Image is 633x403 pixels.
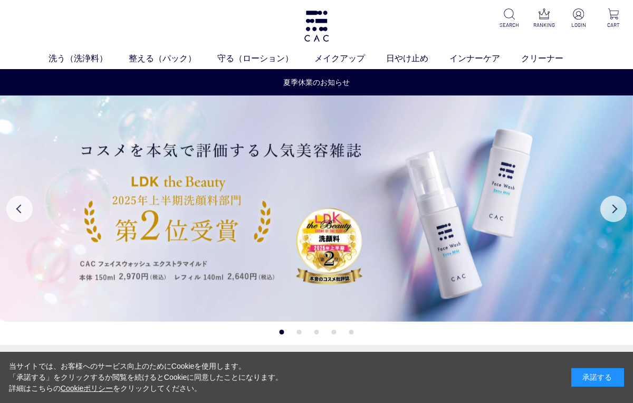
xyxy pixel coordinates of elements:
button: 3 of 5 [314,330,319,334]
img: logo [303,11,330,42]
a: 日やけ止め [386,52,449,65]
a: RANKING [533,8,555,29]
a: LOGIN [568,8,590,29]
a: 夏季休業のお知らせ [283,77,350,88]
a: 守る（ローション） [217,52,314,65]
a: メイクアップ [314,52,386,65]
button: Previous [6,196,33,222]
a: 洗う（洗浄料） [49,52,129,65]
p: SEARCH [498,21,520,29]
p: CART [602,21,625,29]
div: 承諾する [571,368,624,387]
div: 当サイトでは、お客様へのサービス向上のためにCookieを使用します。 「承諾する」をクリックするか閲覧を続けるとCookieに同意したことになります。 詳細はこちらの をクリックしてください。 [9,361,283,394]
button: 4 of 5 [332,330,337,334]
a: クリーナー [521,52,584,65]
button: 5 of 5 [349,330,354,334]
p: RANKING [533,21,555,29]
button: Next [600,196,627,222]
a: CART [602,8,625,29]
button: 1 of 5 [280,330,284,334]
a: Cookieポリシー [61,384,113,392]
p: LOGIN [568,21,590,29]
button: 2 of 5 [297,330,302,334]
a: 整える（パック） [129,52,217,65]
a: SEARCH [498,8,520,29]
a: インナーケア [449,52,521,65]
